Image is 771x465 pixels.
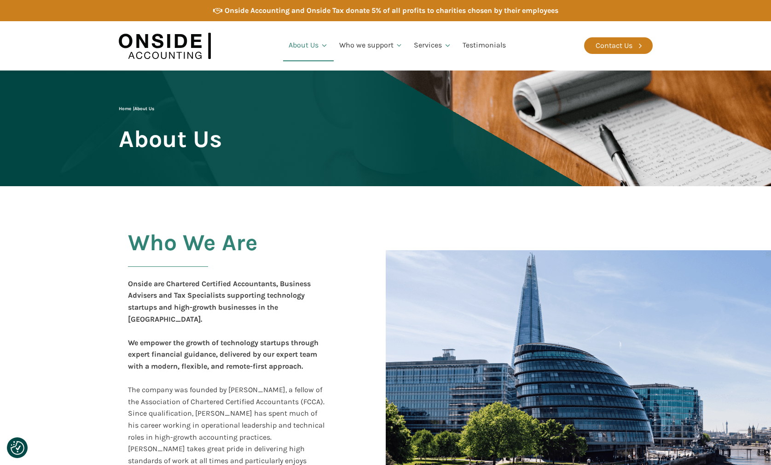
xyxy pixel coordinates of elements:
div: Contact Us [596,40,632,52]
b: Onside are Chartered Certified Accountants, Business Advisers and Tax Specialists supporting tech... [128,279,311,324]
a: Testimonials [457,30,511,61]
b: We empower the growth of technology startups through expert financial guidance [128,338,319,359]
b: , delivered by our expert team with a modern, flexible, and remote-first approach. [128,350,317,371]
a: Who we support [334,30,409,61]
a: Contact Us [584,37,653,54]
span: | [119,106,154,112]
img: Onside Accounting [119,28,211,64]
img: Revisit consent button [11,441,24,455]
a: Services [408,30,457,61]
span: About Us [134,106,154,112]
a: About Us [283,30,334,61]
a: Home [119,106,131,112]
span: About Us [119,126,222,152]
div: Onside Accounting and Onside Tax donate 5% of all profits to charities chosen by their employees [225,5,558,17]
h2: Who We Are [128,230,258,278]
button: Consent Preferences [11,441,24,455]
